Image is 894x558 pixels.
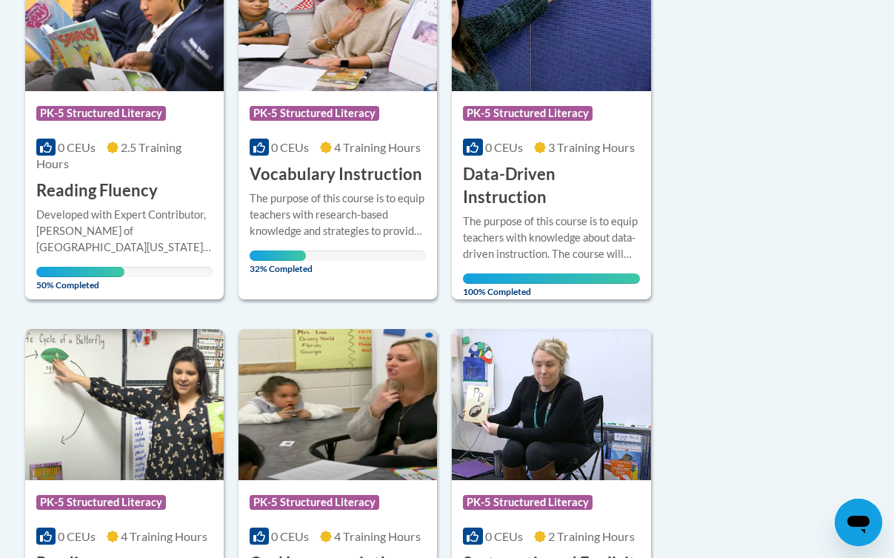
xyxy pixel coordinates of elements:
[36,267,124,277] div: Your progress
[835,499,882,546] iframe: Button to launch messaging window
[271,140,309,154] span: 0 CEUs
[58,529,96,543] span: 0 CEUs
[452,329,650,480] img: Course Logo
[250,106,379,121] span: PK-5 Structured Literacy
[334,529,421,543] span: 4 Training Hours
[334,140,421,154] span: 4 Training Hours
[36,179,158,202] h3: Reading Fluency
[463,106,593,121] span: PK-5 Structured Literacy
[463,163,639,209] h3: Data-Driven Instruction
[121,529,207,543] span: 4 Training Hours
[463,495,593,510] span: PK-5 Structured Literacy
[548,529,635,543] span: 2 Training Hours
[250,163,422,186] h3: Vocabulary Instruction
[463,273,639,284] div: Your progress
[238,329,437,480] img: Course Logo
[548,140,635,154] span: 3 Training Hours
[485,529,523,543] span: 0 CEUs
[250,495,379,510] span: PK-5 Structured Literacy
[36,495,166,510] span: PK-5 Structured Literacy
[25,329,224,480] img: Course Logo
[36,207,213,256] div: Developed with Expert Contributor, [PERSON_NAME] of [GEOGRAPHIC_DATA][US_STATE], [GEOGRAPHIC_DATA...
[36,267,124,290] span: 50% Completed
[463,213,639,262] div: The purpose of this course is to equip teachers with knowledge about data-driven instruction. The...
[58,140,96,154] span: 0 CEUs
[36,106,166,121] span: PK-5 Structured Literacy
[485,140,523,154] span: 0 CEUs
[250,250,306,261] div: Your progress
[250,190,426,239] div: The purpose of this course is to equip teachers with research-based knowledge and strategies to p...
[463,273,639,297] span: 100% Completed
[250,250,306,274] span: 32% Completed
[271,529,309,543] span: 0 CEUs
